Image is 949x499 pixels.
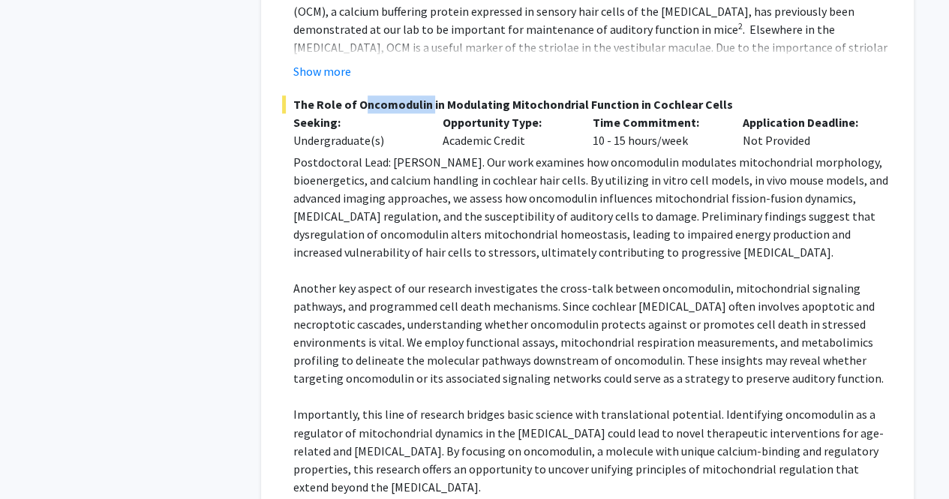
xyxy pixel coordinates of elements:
span: Another key aspect of our research investigates the cross-talk between oncomodulin, mitochondrial... [293,281,884,386]
span: The Role of Oncomodulin in Modulating Mitochondrial Function in Cochlear Cells [282,95,893,113]
sup: 2 [738,20,743,32]
div: Not Provided [731,113,881,149]
div: 10 - 15 hours/week [581,113,731,149]
iframe: Chat [11,431,64,488]
button: Show more [293,62,351,80]
div: Academic Credit [431,113,581,149]
p: Seeking: [293,113,421,131]
div: Undergraduate(s) [293,131,421,149]
span: Postdoctoral Lead: [PERSON_NAME]. Our work examines how oncomodulin modulates mitochondrial morph... [293,155,888,260]
span: Importantly, this line of research bridges basic science with translational potential. Identifyin... [293,407,884,494]
p: Application Deadline: [743,113,870,131]
p: Time Commitment: [593,113,720,131]
p: Opportunity Type: [443,113,570,131]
